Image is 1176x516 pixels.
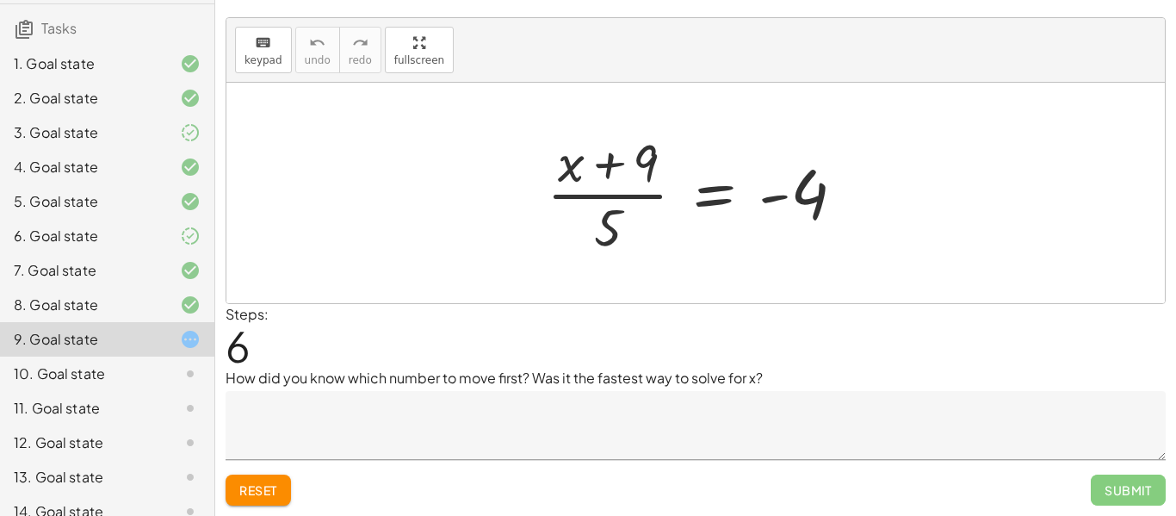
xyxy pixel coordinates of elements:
[180,364,201,384] i: Task not started.
[180,88,201,109] i: Task finished and correct.
[226,305,269,323] label: Steps:
[14,398,152,419] div: 11. Goal state
[14,88,152,109] div: 2. Goal state
[394,54,444,66] span: fullscreen
[226,368,1166,389] p: How did you know which number to move first? Was it the fastest way to solve for x?
[244,54,282,66] span: keypad
[226,320,251,372] span: 6
[180,398,201,419] i: Task not started.
[14,295,152,315] div: 8. Goal state
[14,157,152,177] div: 4. Goal state
[239,482,277,498] span: Reset
[339,27,381,73] button: redoredo
[305,54,331,66] span: undo
[180,260,201,281] i: Task finished and correct.
[14,122,152,143] div: 3. Goal state
[180,467,201,488] i: Task not started.
[352,33,368,53] i: redo
[385,27,454,73] button: fullscreen
[14,260,152,281] div: 7. Goal state
[180,432,201,453] i: Task not started.
[180,226,201,246] i: Task finished and part of it marked as correct.
[180,191,201,212] i: Task finished and correct.
[14,226,152,246] div: 6. Goal state
[14,432,152,453] div: 12. Goal state
[255,33,271,53] i: keyboard
[41,19,77,37] span: Tasks
[295,27,340,73] button: undoundo
[226,475,291,506] button: Reset
[180,53,201,74] i: Task finished and correct.
[14,467,152,488] div: 13. Goal state
[14,329,152,350] div: 9. Goal state
[180,329,201,350] i: Task started.
[14,364,152,384] div: 10. Goal state
[180,122,201,143] i: Task finished and part of it marked as correct.
[180,295,201,315] i: Task finished and correct.
[14,53,152,74] div: 1. Goal state
[235,27,292,73] button: keyboardkeypad
[309,33,325,53] i: undo
[14,191,152,212] div: 5. Goal state
[349,54,372,66] span: redo
[180,157,201,177] i: Task finished and correct.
